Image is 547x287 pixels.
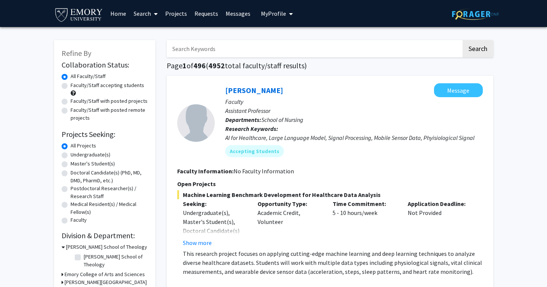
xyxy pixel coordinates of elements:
p: Assistant Professor [225,106,483,115]
div: Academic Credit, Volunteer [252,199,327,247]
h3: [PERSON_NAME] School of Theology [66,243,147,251]
span: School of Nursing [261,116,303,123]
label: Faculty/Staff with posted projects [71,97,148,105]
div: AI for Healthcare, Large Language Model, Signal Processing, Mobile Sensor Data, Phyisiological Si... [225,133,483,142]
a: Search [130,0,161,27]
button: Message Runze Yan [434,83,483,97]
input: Search Keywords [167,40,461,57]
label: Doctoral Candidate(s) (PhD, MD, DMD, PharmD, etc.) [71,169,148,185]
h2: Collaboration Status: [62,60,148,69]
b: Departments: [225,116,261,123]
label: Master's Student(s) [71,160,115,168]
p: Open Projects [177,179,483,188]
b: Research Keywords: [225,125,278,132]
a: Messages [222,0,254,27]
p: Application Deadline: [408,199,472,208]
img: ForagerOne Logo [452,8,499,20]
span: 496 [193,61,206,70]
a: Projects [161,0,191,27]
p: Seeking: [183,199,247,208]
label: All Projects [71,142,96,150]
p: Faculty [225,97,483,106]
div: 5 - 10 hours/week [327,199,402,247]
h3: [PERSON_NAME][GEOGRAPHIC_DATA] [65,278,147,286]
h1: Page of ( total faculty/staff results) [167,61,493,70]
p: Time Commitment: [333,199,396,208]
p: Opportunity Type: [258,199,321,208]
div: Not Provided [402,199,477,247]
label: [PERSON_NAME] School of Theology [84,253,146,269]
img: Emory University Logo [54,6,104,23]
span: 1 [182,61,187,70]
button: Show more [183,238,212,247]
span: My Profile [261,10,286,17]
h2: Division & Department: [62,231,148,240]
label: Faculty [71,216,87,224]
label: Medical Resident(s) / Medical Fellow(s) [71,200,148,216]
span: Machine Learning Benchmark Development for Healthcare Data Analysis [177,190,483,199]
label: All Faculty/Staff [71,72,105,80]
div: Undergraduate(s), Master's Student(s), Doctoral Candidate(s) (PhD, MD, DMD, PharmD, etc.) [183,208,247,253]
a: Requests [191,0,222,27]
span: Refine By [62,48,91,58]
b: Faculty Information: [177,167,234,175]
span: 4952 [208,61,225,70]
label: Postdoctoral Researcher(s) / Research Staff [71,185,148,200]
label: Faculty/Staff with posted remote projects [71,106,148,122]
button: Search [463,40,493,57]
label: Faculty/Staff accepting students [71,81,144,89]
a: Home [107,0,130,27]
label: Undergraduate(s) [71,151,110,159]
p: This research project focuses on applying cutting-edge machine learning and deep learning techniq... [183,249,483,276]
iframe: Chat [6,253,32,281]
h3: Emory College of Arts and Sciences [65,270,145,278]
mat-chip: Accepting Students [225,145,284,157]
span: No Faculty Information [234,167,294,175]
h2: Projects Seeking: [62,130,148,139]
a: [PERSON_NAME] [225,86,283,95]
